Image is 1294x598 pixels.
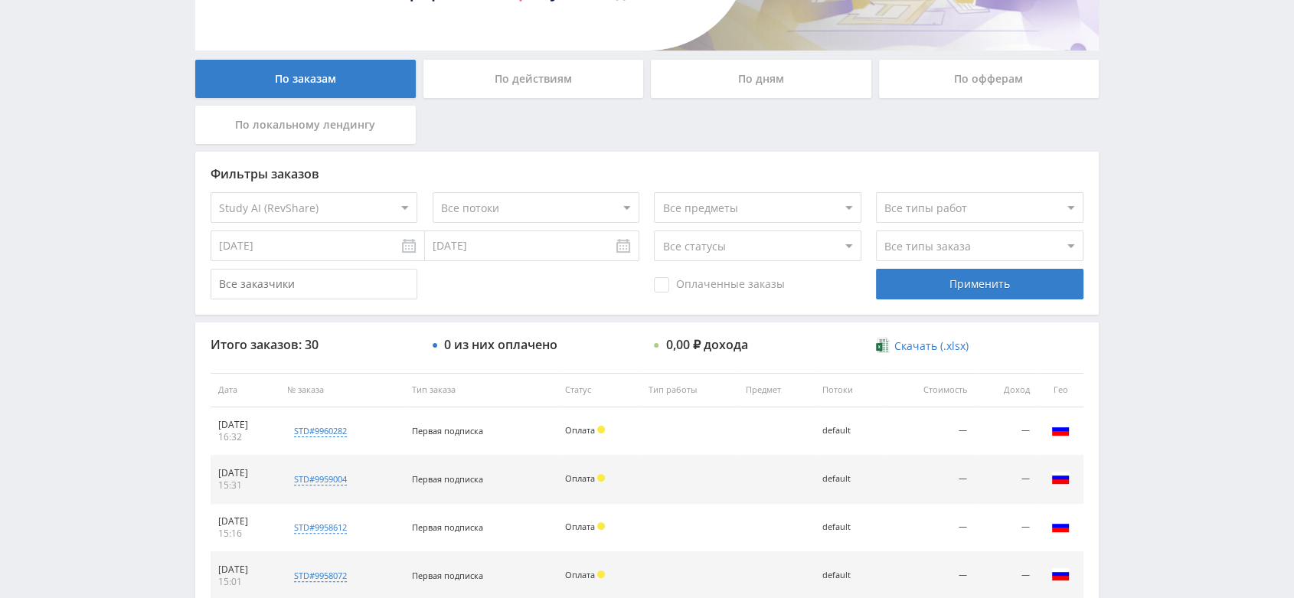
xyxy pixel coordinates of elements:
div: Применить [876,269,1083,299]
div: По действиям [423,60,644,98]
div: default [822,426,877,436]
div: [DATE] [218,419,272,431]
th: Тип заказа [404,373,557,407]
span: Холд [597,426,605,433]
img: rus.png [1051,469,1070,487]
input: Все заказчики [211,269,417,299]
span: Оплаченные заказы [654,277,784,292]
span: Первая подписка [412,425,483,436]
div: default [822,570,877,580]
div: По офферам [879,60,1100,98]
a: Скачать (.xlsx) [876,338,968,354]
span: Холд [597,522,605,530]
td: — [975,504,1037,552]
div: default [822,474,877,484]
td: — [975,407,1037,456]
th: Предмет [738,373,815,407]
span: Оплата [565,472,595,484]
th: Дата [211,373,279,407]
div: Фильтры заказов [211,167,1083,181]
div: std#9960282 [294,425,347,437]
div: [DATE] [218,467,272,479]
div: [DATE] [218,515,272,528]
div: 15:16 [218,528,272,540]
div: Итого заказов: 30 [211,338,417,351]
span: Скачать (.xlsx) [894,340,969,352]
div: 0,00 ₽ дохода [665,338,747,351]
div: 15:31 [218,479,272,492]
div: std#9959004 [294,473,347,485]
div: std#9958072 [294,570,347,582]
th: Потоки [815,373,884,407]
span: Оплата [565,569,595,580]
th: Гео [1037,373,1083,407]
span: Оплата [565,521,595,532]
td: — [885,456,975,504]
span: Холд [597,474,605,482]
div: 15:01 [218,576,272,588]
div: По дням [651,60,871,98]
td: — [885,504,975,552]
img: xlsx [876,338,889,353]
td: — [975,456,1037,504]
div: std#9958612 [294,521,347,534]
span: Холд [597,570,605,578]
th: Доход [975,373,1037,407]
span: Оплата [565,424,595,436]
div: default [822,522,877,532]
img: rus.png [1051,517,1070,535]
img: rus.png [1051,565,1070,583]
span: Первая подписка [412,570,483,581]
th: № заказа [279,373,404,407]
td: — [885,407,975,456]
div: 16:32 [218,431,272,443]
div: [DATE] [218,564,272,576]
div: По заказам [195,60,416,98]
th: Тип работы [641,373,737,407]
div: 0 из них оплачено [444,338,557,351]
img: rus.png [1051,420,1070,439]
span: Первая подписка [412,521,483,533]
div: По локальному лендингу [195,106,416,144]
span: Первая подписка [412,473,483,485]
th: Стоимость [885,373,975,407]
th: Статус [557,373,642,407]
